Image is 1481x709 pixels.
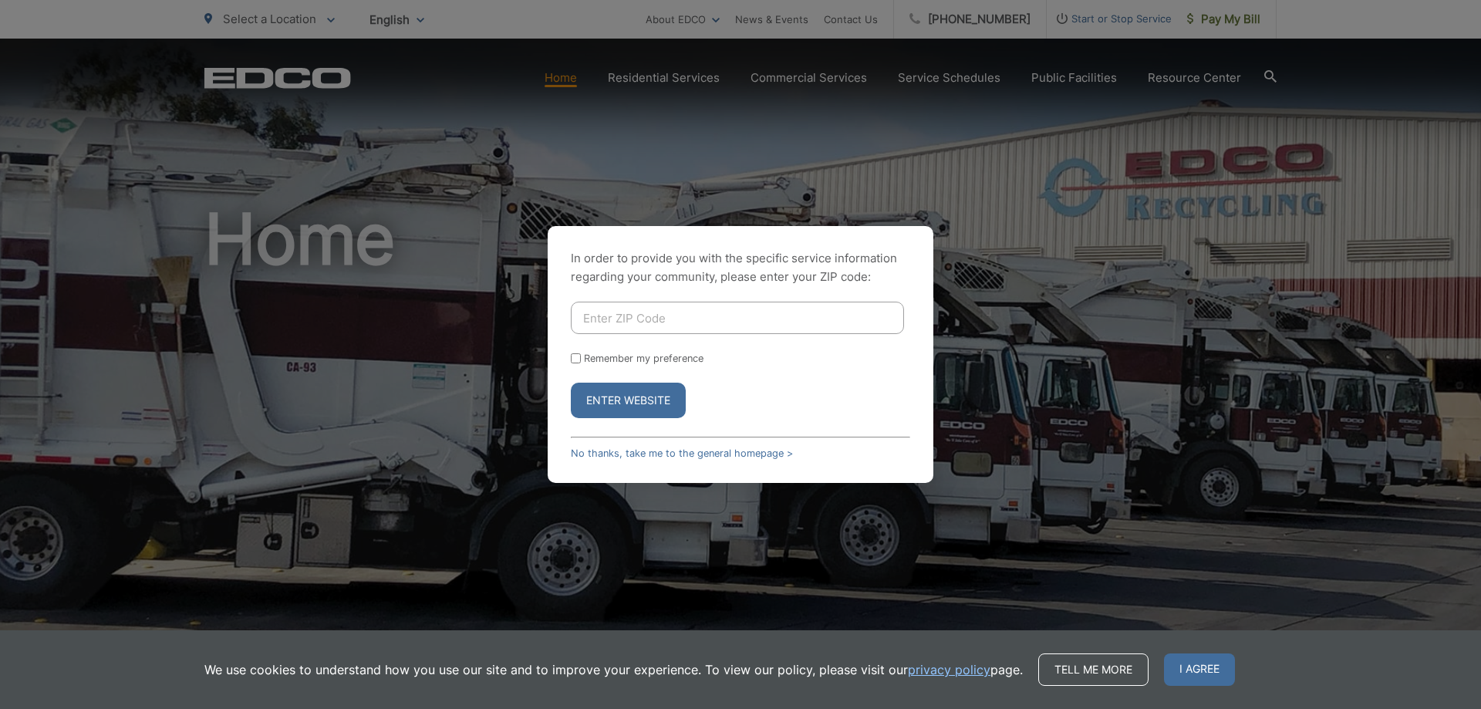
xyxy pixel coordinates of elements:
[1038,653,1149,686] a: Tell me more
[571,249,910,286] p: In order to provide you with the specific service information regarding your community, please en...
[908,660,990,679] a: privacy policy
[571,447,793,459] a: No thanks, take me to the general homepage >
[1164,653,1235,686] span: I agree
[571,383,686,418] button: Enter Website
[204,660,1023,679] p: We use cookies to understand how you use our site and to improve your experience. To view our pol...
[584,353,703,364] label: Remember my preference
[571,302,904,334] input: Enter ZIP Code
